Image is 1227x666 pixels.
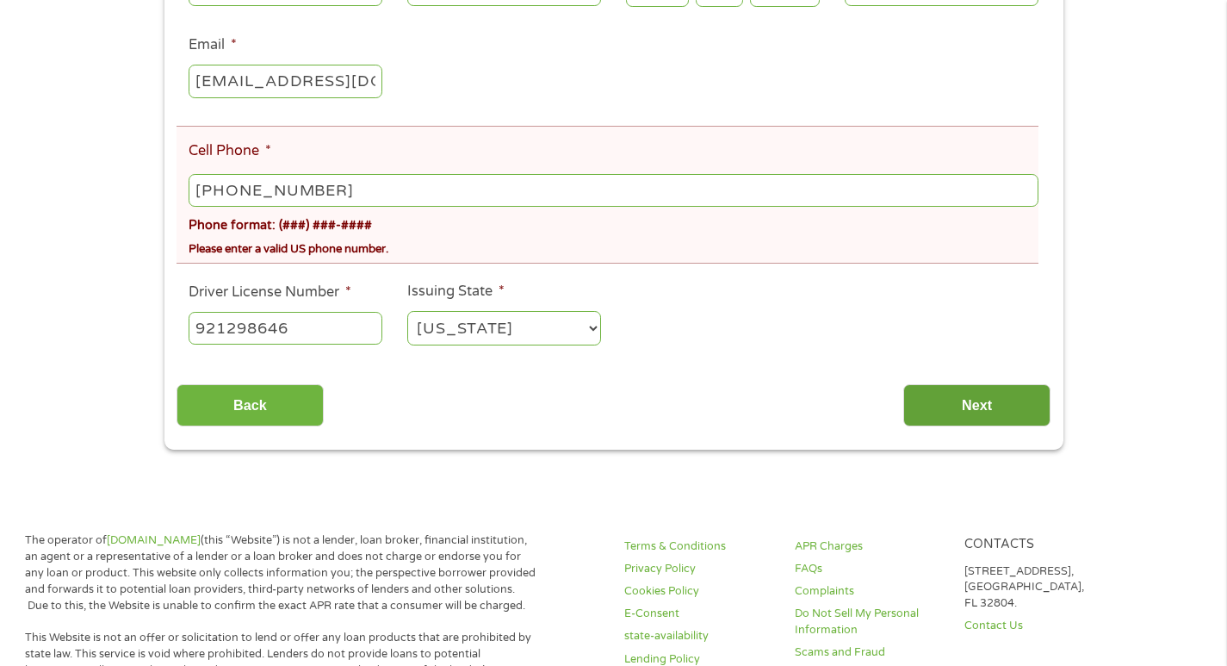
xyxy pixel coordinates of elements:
p: The operator of (this “Website”) is not a lender, loan broker, financial institution, an agent or... [25,532,536,613]
a: Cookies Policy [624,583,774,600]
input: (541) 754-3010 [189,174,1038,207]
input: Back [177,384,324,426]
a: FAQs [795,561,945,577]
div: Please enter a valid US phone number. [189,234,1038,258]
label: Driver License Number [189,283,351,302]
a: state-availability [624,628,774,644]
h4: Contacts [964,537,1114,553]
label: Issuing State [407,283,505,301]
a: Contact Us [964,618,1114,634]
div: Phone format: (###) ###-#### [189,210,1038,235]
label: Email [189,36,237,54]
a: Scams and Fraud [795,644,945,661]
a: E-Consent [624,606,774,622]
label: Cell Phone [189,142,271,160]
a: Do Not Sell My Personal Information [795,606,945,638]
p: [STREET_ADDRESS], [GEOGRAPHIC_DATA], FL 32804. [964,563,1114,613]
input: john@gmail.com [189,65,382,97]
a: APR Charges [795,538,945,555]
input: Next [903,384,1050,426]
a: Terms & Conditions [624,538,774,555]
a: Complaints [795,583,945,600]
a: Privacy Policy [624,561,774,577]
a: [DOMAIN_NAME] [107,533,201,547]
